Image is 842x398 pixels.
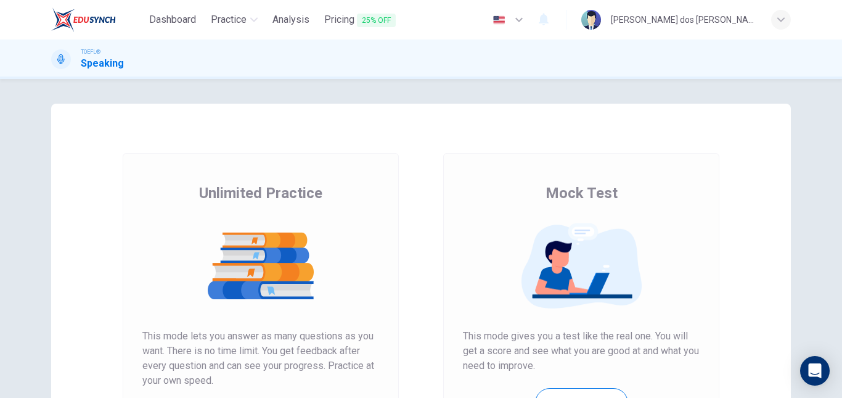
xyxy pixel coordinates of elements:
[546,183,618,203] span: Mock Test
[581,10,601,30] img: Profile picture
[357,14,396,27] span: 25% OFF
[142,329,379,388] span: This mode lets you answer as many questions as you want. There is no time limit. You get feedback...
[268,9,314,31] button: Analysis
[51,7,144,32] a: EduSynch logo
[319,9,401,31] button: Pricing25% OFF
[272,12,309,27] span: Analysis
[491,15,507,25] img: en
[81,48,100,56] span: TOEFL®
[144,9,201,31] button: Dashboard
[611,12,756,27] div: [PERSON_NAME] dos [PERSON_NAME]
[463,329,700,373] span: This mode gives you a test like the real one. You will get a score and see what you are good at a...
[800,356,830,386] div: Open Intercom Messenger
[51,7,116,32] img: EduSynch logo
[211,12,247,27] span: Practice
[324,12,396,28] span: Pricing
[199,183,322,203] span: Unlimited Practice
[81,56,124,71] h1: Speaking
[206,9,263,31] button: Practice
[149,12,196,27] span: Dashboard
